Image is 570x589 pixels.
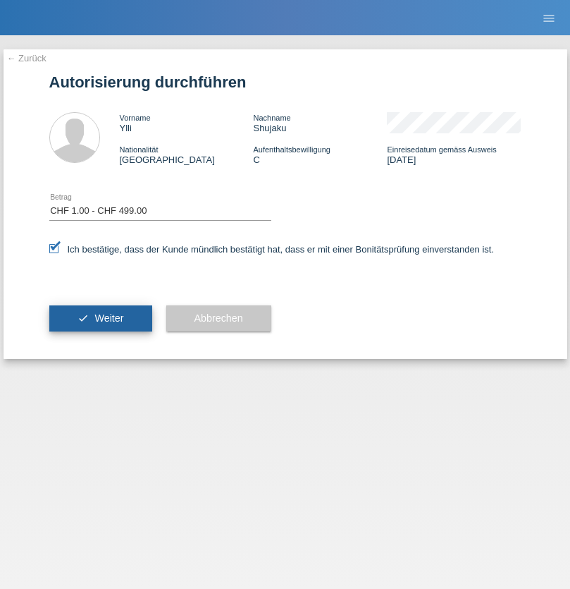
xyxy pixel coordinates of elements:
[542,11,556,25] i: menu
[120,144,254,165] div: [GEOGRAPHIC_DATA]
[49,73,521,91] h1: Autorisierung durchführen
[253,114,290,122] span: Nachname
[49,244,495,255] label: Ich bestätige, dass der Kunde mündlich bestätigt hat, dass er mit einer Bonitätsprüfung einversta...
[166,305,271,332] button: Abbrechen
[94,312,123,324] span: Weiter
[253,112,387,133] div: Shujaku
[7,53,47,63] a: ← Zurück
[253,144,387,165] div: C
[535,13,563,22] a: menu
[120,114,151,122] span: Vorname
[49,305,152,332] button: check Weiter
[253,145,330,154] span: Aufenthaltsbewilligung
[120,145,159,154] span: Nationalität
[120,112,254,133] div: Ylli
[387,144,521,165] div: [DATE]
[78,312,89,324] i: check
[194,312,243,324] span: Abbrechen
[387,145,496,154] span: Einreisedatum gemäss Ausweis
